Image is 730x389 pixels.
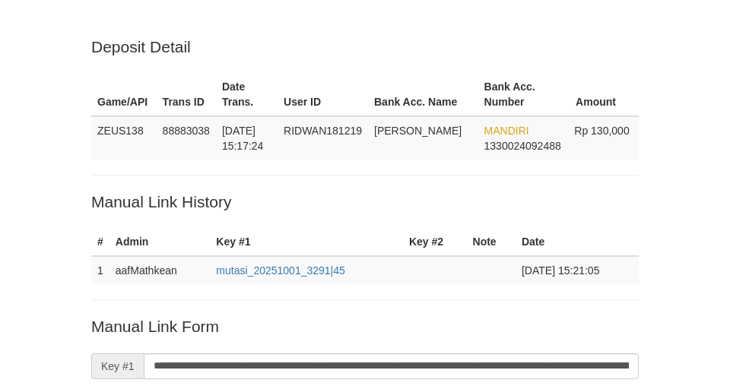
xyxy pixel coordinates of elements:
[109,256,211,284] td: aafMathkean
[403,228,467,256] th: Key #2
[216,73,278,116] th: Date Trans.
[484,125,529,137] span: MANDIRI
[91,191,639,213] p: Manual Link History
[574,125,629,137] span: Rp 130,000
[374,125,462,137] span: [PERSON_NAME]
[516,256,639,284] td: [DATE] 15:21:05
[278,73,368,116] th: User ID
[284,125,362,137] span: RIDWAN181219
[91,116,157,160] td: ZEUS138
[91,228,109,256] th: #
[210,228,403,256] th: Key #1
[109,228,211,256] th: Admin
[91,315,639,337] p: Manual Link Form
[484,140,561,152] span: Copy 1330024092488 to clipboard
[91,353,144,379] span: Key #1
[216,264,344,277] a: mutasi_20251001_3291|45
[222,125,264,152] span: [DATE] 15:17:24
[467,228,516,256] th: Note
[568,73,639,116] th: Amount
[478,73,569,116] th: Bank Acc. Number
[91,256,109,284] td: 1
[157,116,216,160] td: 88883038
[516,228,639,256] th: Date
[157,73,216,116] th: Trans ID
[91,36,639,58] p: Deposit Detail
[368,73,478,116] th: Bank Acc. Name
[91,73,157,116] th: Game/API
